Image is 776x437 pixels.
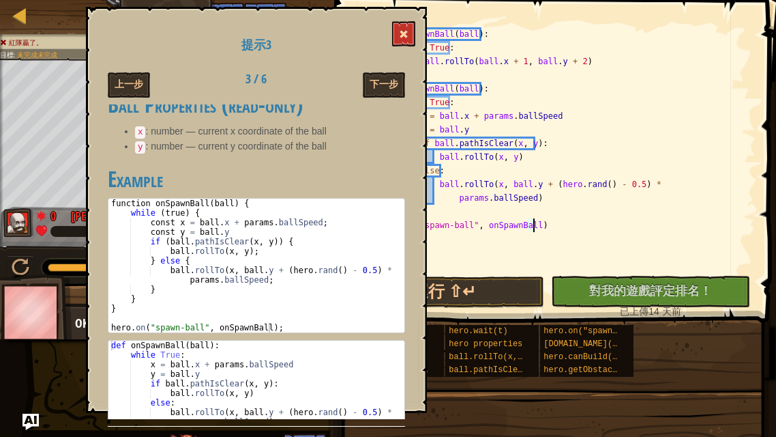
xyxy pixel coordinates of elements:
[551,276,751,307] button: 對我的遊戲評定排名！
[23,414,39,430] button: Ask AI
[135,126,146,139] code: x
[589,282,712,299] span: 對我的遊戲評定排名！
[50,208,64,220] div: 0
[543,326,661,336] span: hero.on("spawn-ball", f)
[344,277,544,308] button: 運行 ⇧↵
[449,365,556,375] span: ball.pathIsClear(x, y)
[543,365,661,375] span: hero.getObstacleAt(x, y)
[145,126,326,137] font: : number — current x coordinate of the ball
[449,326,507,336] span: hero.wait(t)
[108,94,405,117] h2: Ball Properties (read-only)
[108,72,150,98] button: 上一步
[75,315,297,333] div: Okar
[558,305,744,318] div: 14 天前
[7,255,34,283] button: Ctrl + P: Play
[145,141,326,152] font: : number — current y coordinate of the ball
[207,3,244,28] button: Ask AI
[108,168,405,192] h2: Example
[38,51,57,59] span: 未完成
[9,39,42,46] span: 紅隊贏了。
[543,339,666,349] span: [DOMAIN_NAME](type, x, y)
[71,208,150,225] div: [PERSON_NAME]
[17,51,37,59] span: 未完成
[241,36,271,53] span: 提示3
[449,352,532,362] span: ball.rollTo(x, y)
[543,352,637,362] span: hero.canBuild(x, y)
[363,72,405,98] button: 下一步
[449,339,522,349] span: hero properties
[620,306,648,317] span: 已上傳
[293,3,327,35] button: 顯示遊戲選單
[14,51,17,59] span: :
[135,141,146,154] code: y
[3,208,33,237] img: thang_avatar_frame.png
[213,72,299,86] h2: 3 / 6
